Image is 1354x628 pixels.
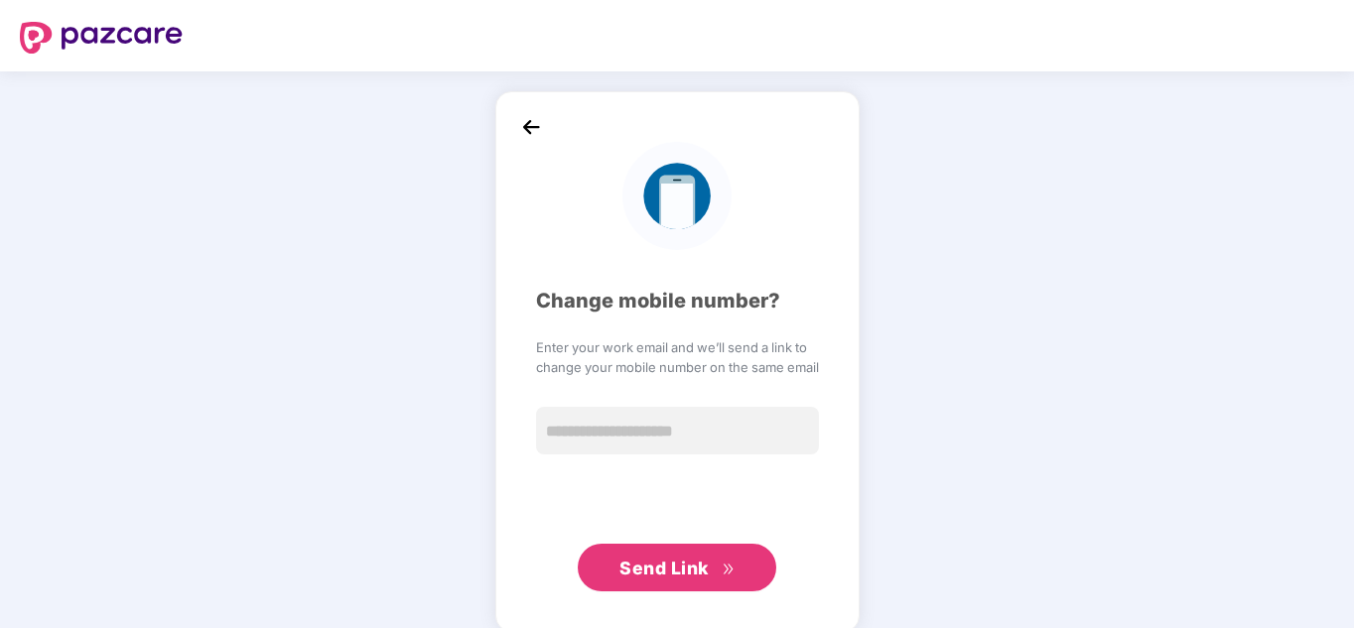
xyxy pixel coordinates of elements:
span: Send Link [619,558,709,578]
img: logo [622,142,731,250]
img: logo [20,22,183,54]
img: back_icon [516,112,546,142]
button: Send Linkdouble-right [578,544,776,591]
span: change your mobile number on the same email [536,357,819,377]
span: Enter your work email and we’ll send a link to [536,337,819,357]
div: Change mobile number? [536,286,819,316]
span: double-right [722,563,735,575]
